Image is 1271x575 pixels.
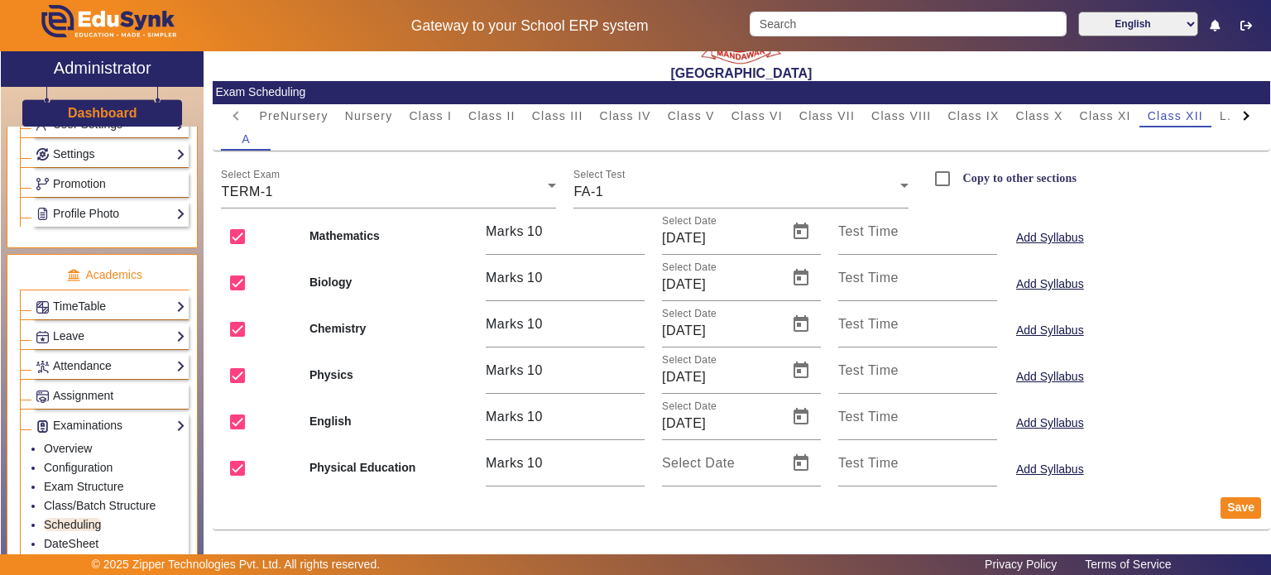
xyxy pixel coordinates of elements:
input: Test Time [838,228,997,248]
span: Nursery [345,110,393,122]
b: Physical Education [309,459,468,477]
button: Add Syllabus [1014,274,1086,295]
a: Assignment [36,386,185,405]
a: Promotion [36,175,185,194]
h3: Dashboard [68,105,137,121]
a: Terms of Service [1077,553,1179,575]
img: Branchoperations.png [36,178,49,190]
input: Test Time [838,321,997,341]
a: Overview [44,442,92,455]
span: Marks [486,317,524,331]
span: Marks [486,224,524,238]
mat-label: Test Time [838,363,899,377]
p: © 2025 Zipper Technologies Pvt. Ltd. All rights reserved. [92,556,381,573]
span: Class III [532,110,583,122]
span: L.K.G. [1220,110,1259,122]
button: Save [1221,497,1261,519]
a: Dashboard [67,104,138,122]
input: Test Time [838,460,997,480]
mat-label: Test Time [838,410,899,424]
b: Mathematics [309,228,468,245]
mat-label: Select Date [662,216,717,227]
h5: Gateway to your School ERP system [327,17,732,35]
span: Class XI [1080,110,1131,122]
input: Select Date [662,367,778,387]
span: Class V [668,110,715,122]
mat-label: Select Date [662,401,717,412]
span: FA-1 [573,184,603,199]
mat-label: Select Date [662,309,717,319]
img: academic.png [66,268,81,283]
button: Add Syllabus [1014,228,1086,248]
span: Class VII [799,110,855,122]
span: Assignment [53,389,113,402]
input: Test Time [838,367,997,387]
h2: Administrator [54,58,151,78]
input: Test Time [838,275,997,295]
span: Marks [486,363,524,377]
input: Search [750,12,1066,36]
img: Assignments.png [36,391,49,403]
a: Administrator [1,51,204,87]
mat-label: Select Test [573,170,626,180]
input: Select Date [662,414,778,434]
span: Marks [486,410,524,424]
input: Select Date [662,228,778,248]
a: Exam Structure [44,480,123,493]
input: Select Date [662,321,778,341]
mat-card-header: Exam Scheduling [213,81,1270,104]
span: Class IV [600,110,651,122]
button: Open calendar [781,443,821,483]
span: Class I [410,110,453,122]
span: Class II [468,110,516,122]
b: Chemistry [309,320,468,338]
mat-label: Select Date [662,456,735,470]
mat-label: Select Date [662,355,717,366]
span: Class VI [731,110,783,122]
p: Academics [20,266,189,284]
span: Class XII [1148,110,1203,122]
span: Class VIII [871,110,931,122]
button: Open calendar [781,258,821,298]
span: Marks [486,456,524,470]
button: Open calendar [781,397,821,437]
a: Class/Batch Structure [44,499,156,512]
span: TERM-1 [221,184,273,199]
h2: [GEOGRAPHIC_DATA] [213,65,1270,81]
button: Add Syllabus [1014,459,1086,480]
span: Marks [486,271,524,285]
a: Scheduling [44,518,101,531]
span: Promotion [53,177,106,190]
a: Configuration [44,461,113,474]
mat-label: Select Date [662,262,717,273]
button: Open calendar [781,212,821,252]
span: A [242,133,251,145]
span: Class IX [947,110,999,122]
b: English [309,413,468,430]
a: Privacy Policy [976,553,1065,575]
mat-label: Select Exam [221,170,280,180]
mat-label: Test Time [838,271,899,285]
label: Copy to other sections [959,171,1077,185]
input: Test Time [838,414,997,434]
mat-label: Test Time [838,317,899,331]
mat-label: Test Time [838,224,899,238]
button: Add Syllabus [1014,367,1086,387]
b: Biology [309,274,468,291]
b: Physics [309,367,468,384]
a: DateSheet [44,537,98,550]
span: PreNursery [259,110,328,122]
button: Open calendar [781,304,821,344]
button: Open calendar [781,351,821,391]
button: Add Syllabus [1014,413,1086,434]
button: Add Syllabus [1014,320,1086,341]
mat-label: Test Time [838,456,899,470]
span: Class X [1016,110,1063,122]
input: Select Date [662,275,778,295]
